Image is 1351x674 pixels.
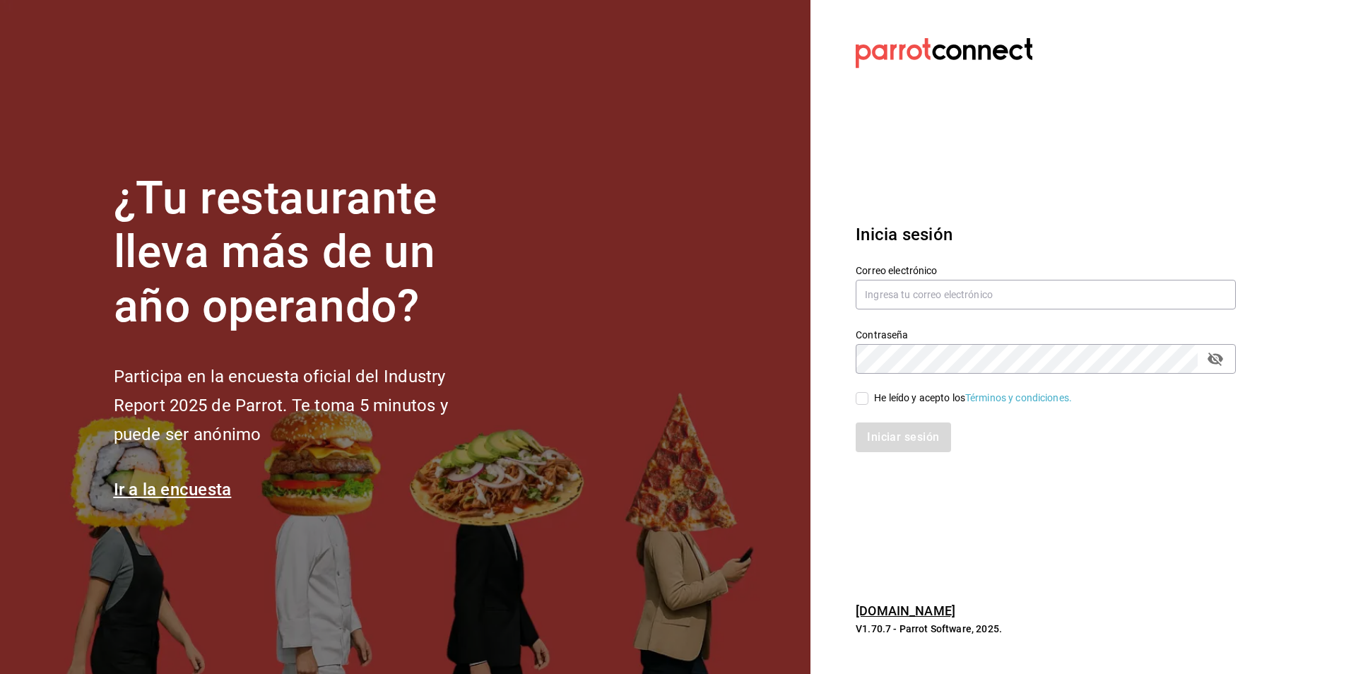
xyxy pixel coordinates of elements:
div: He leído y acepto los [874,391,1072,406]
input: Ingresa tu correo electrónico [856,280,1236,309]
label: Correo electrónico [856,265,1236,275]
h1: ¿Tu restaurante lleva más de un año operando? [114,172,495,334]
a: Términos y condiciones. [965,392,1072,403]
button: passwordField [1203,347,1227,371]
label: Contraseña [856,329,1236,339]
p: V1.70.7 - Parrot Software, 2025. [856,622,1236,636]
h2: Participa en la encuesta oficial del Industry Report 2025 de Parrot. Te toma 5 minutos y puede se... [114,362,495,449]
h3: Inicia sesión [856,222,1236,247]
a: [DOMAIN_NAME] [856,603,955,618]
a: Ir a la encuesta [114,480,232,499]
